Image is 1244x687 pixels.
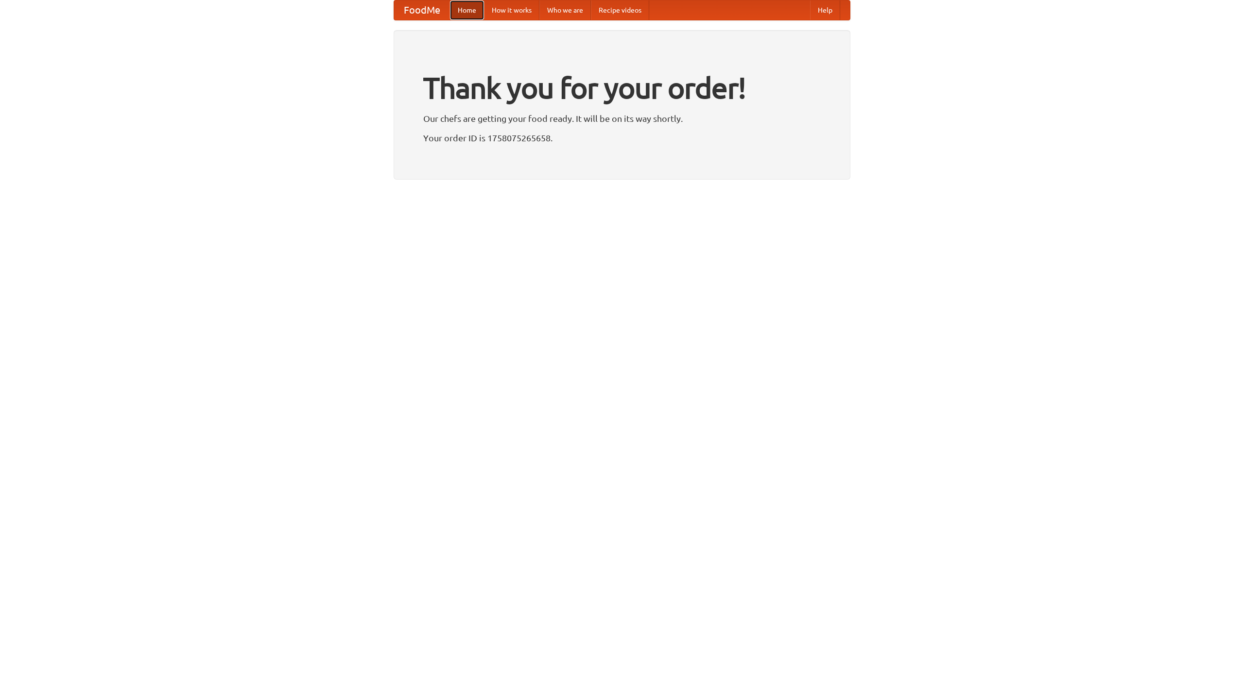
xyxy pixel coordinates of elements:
[450,0,484,20] a: Home
[394,0,450,20] a: FoodMe
[423,111,821,126] p: Our chefs are getting your food ready. It will be on its way shortly.
[484,0,539,20] a: How it works
[810,0,840,20] a: Help
[423,131,821,145] p: Your order ID is 1758075265658.
[591,0,649,20] a: Recipe videos
[539,0,591,20] a: Who we are
[423,65,821,111] h1: Thank you for your order!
